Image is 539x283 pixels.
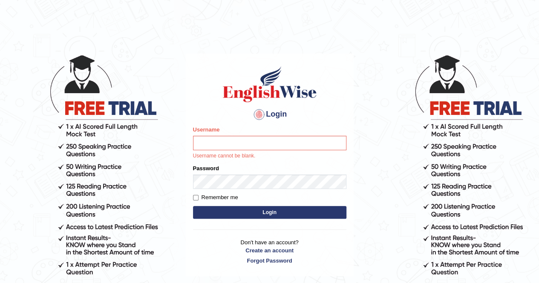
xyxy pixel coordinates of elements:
[193,195,199,200] input: Remember me
[193,238,346,265] p: Don't have an account?
[193,108,346,121] h4: Login
[193,206,346,219] button: Login
[193,152,346,160] p: Username cannot be blank.
[193,164,219,172] label: Password
[221,65,318,103] img: Logo of English Wise sign in for intelligent practice with AI
[193,257,346,265] a: Forgot Password
[193,246,346,254] a: Create an account
[193,126,220,134] label: Username
[193,193,238,202] label: Remember me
